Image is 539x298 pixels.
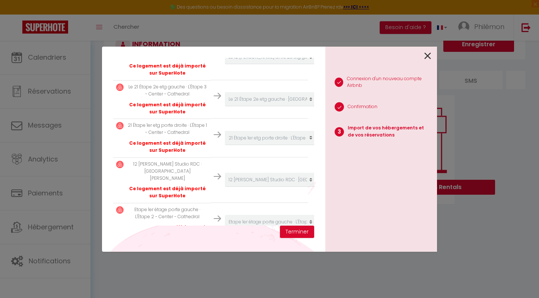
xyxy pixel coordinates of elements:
p: Connexion d'un nouveau compte Airbnb [347,75,431,90]
p: Import de vos hébergements et de vos réservations [348,125,431,139]
p: Ce logement est déjà importé sur SuperHote [127,63,208,77]
button: Terminer [280,226,314,238]
p: 21 Étape 1er etg porte droite · L'Étape 1 - Center - Cathedral [127,122,208,136]
p: Ce logement est déjà importé sur SuperHote [127,140,208,154]
span: 3 [335,127,344,137]
p: Etape 1er étage porte gauche · L'Étape 2 - Center - Cathedral [127,206,208,220]
p: Ce logement est déjà importé sur SuperHote [127,101,208,116]
p: Ce logement est déjà importé sur SuperHote [127,224,208,238]
p: Le 21 Étape 2e etg gauche · L'Étape 3 - Center - Cathedral [127,84,208,98]
p: 12 [PERSON_NAME] Studio RDC · [GEOGRAPHIC_DATA][PERSON_NAME] [127,161,208,182]
p: Confirmation [348,103,377,110]
p: Ce logement est déjà importé sur SuperHote [127,185,208,200]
